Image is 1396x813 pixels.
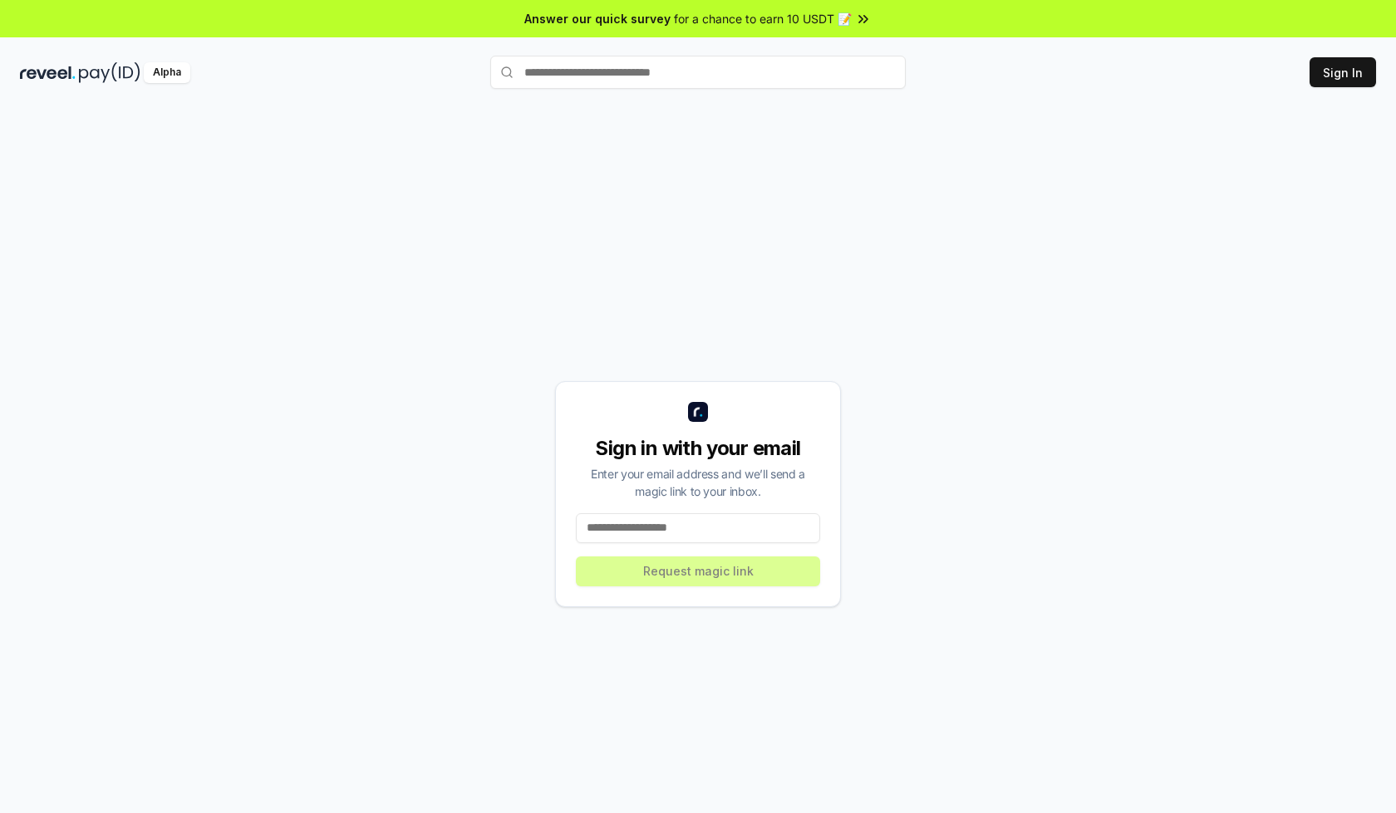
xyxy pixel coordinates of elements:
[1310,57,1376,87] button: Sign In
[688,402,708,422] img: logo_small
[144,62,190,83] div: Alpha
[576,435,820,462] div: Sign in with your email
[79,62,140,83] img: pay_id
[674,10,852,27] span: for a chance to earn 10 USDT 📝
[576,465,820,500] div: Enter your email address and we’ll send a magic link to your inbox.
[20,62,76,83] img: reveel_dark
[524,10,671,27] span: Answer our quick survey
